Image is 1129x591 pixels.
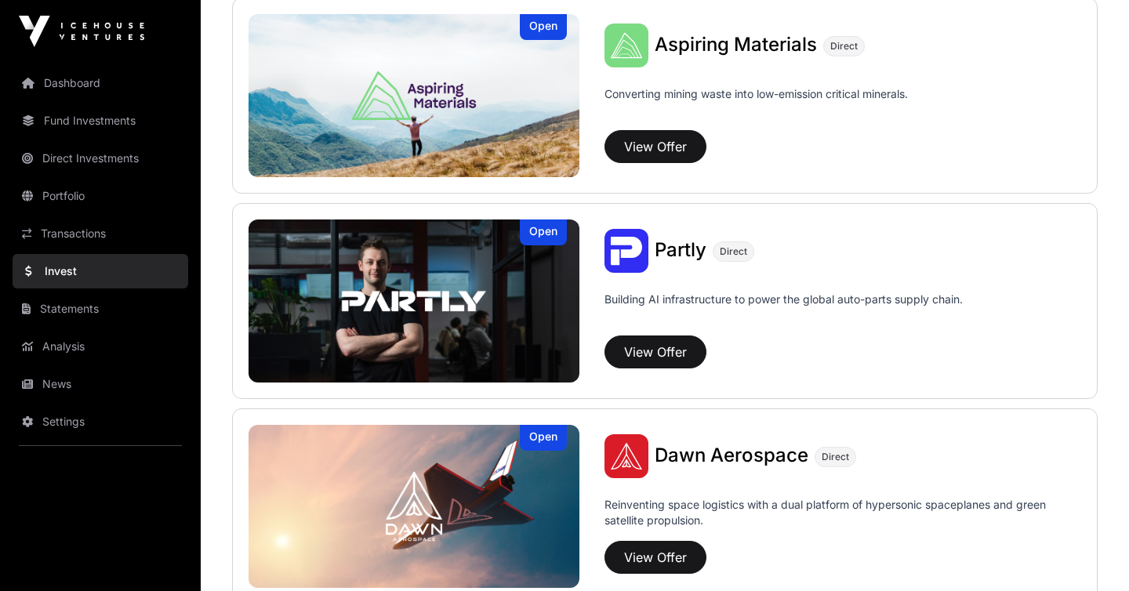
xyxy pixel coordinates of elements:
img: Dawn Aerospace [604,434,648,478]
span: Direct [720,245,747,258]
a: PartlyOpen [249,219,579,383]
iframe: Chat Widget [1051,516,1129,591]
a: Settings [13,404,188,439]
button: View Offer [604,335,706,368]
span: Dawn Aerospace [655,444,808,466]
div: Open [520,425,567,451]
a: Dawn AerospaceOpen [249,425,579,588]
img: Aspiring Materials [249,14,579,177]
a: Dashboard [13,66,188,100]
a: Dawn Aerospace [655,446,808,466]
a: News [13,367,188,401]
a: Aspiring Materials [655,35,817,56]
span: Direct [830,40,858,53]
a: Partly [655,241,706,261]
span: Aspiring Materials [655,33,817,56]
span: Direct [822,451,849,463]
div: Open [520,219,567,245]
a: Transactions [13,216,188,251]
a: Analysis [13,329,188,364]
button: View Offer [604,541,706,574]
img: Icehouse Ventures Logo [19,16,144,47]
div: Open [520,14,567,40]
a: Direct Investments [13,141,188,176]
a: Fund Investments [13,103,188,138]
img: Aspiring Materials [604,24,648,67]
p: Converting mining waste into low-emission critical minerals. [604,86,908,124]
a: Statements [13,292,188,326]
a: Invest [13,254,188,288]
button: View Offer [604,130,706,163]
a: Aspiring MaterialsOpen [249,14,579,177]
span: Partly [655,238,706,261]
img: Partly [604,229,648,273]
img: Dawn Aerospace [249,425,579,588]
a: Portfolio [13,179,188,213]
p: Building AI infrastructure to power the global auto-parts supply chain. [604,292,963,329]
p: Reinventing space logistics with a dual platform of hypersonic spaceplanes and green satellite pr... [604,497,1081,535]
img: Partly [249,219,579,383]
